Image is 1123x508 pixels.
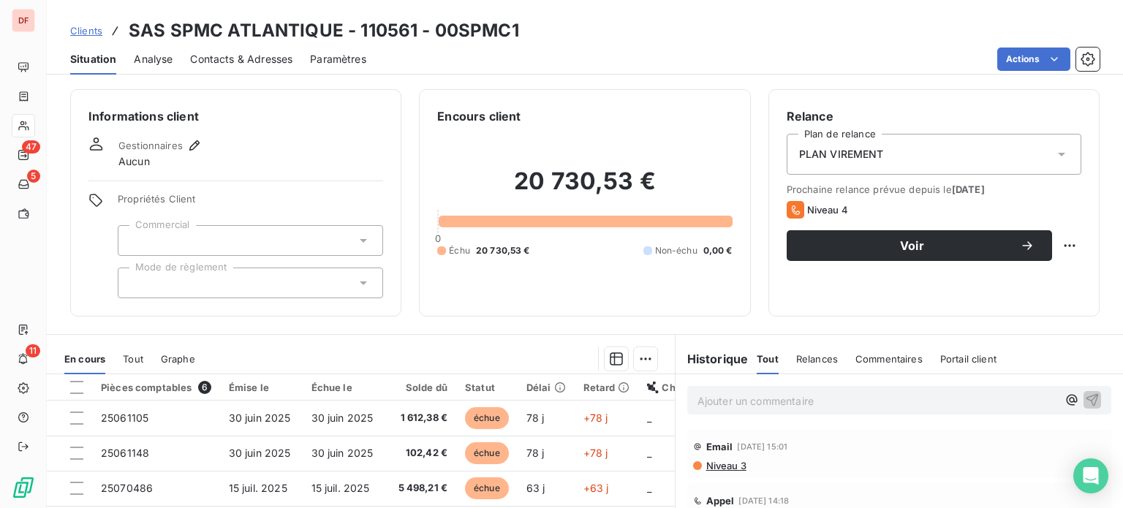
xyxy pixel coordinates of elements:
[583,482,609,494] span: +63 j
[437,167,732,211] h2: 20 730,53 €
[310,52,366,67] span: Paramètres
[676,350,749,368] h6: Historique
[101,412,148,424] span: 25061105
[311,382,377,393] div: Échue le
[655,244,697,257] span: Non-échu
[70,52,116,67] span: Situation
[229,447,291,459] span: 30 juin 2025
[855,353,923,365] span: Commentaires
[796,353,838,365] span: Relances
[88,107,383,125] h6: Informations client
[738,496,789,505] span: [DATE] 14:18
[1073,458,1108,493] div: Open Intercom Messenger
[311,447,374,459] span: 30 juin 2025
[393,481,447,496] span: 5 498,21 €
[952,183,985,195] span: [DATE]
[526,412,545,424] span: 78 j
[437,107,521,125] h6: Encours client
[706,495,735,507] span: Appel
[583,412,608,424] span: +78 j
[465,442,509,464] span: échue
[161,353,195,365] span: Graphe
[526,447,545,459] span: 78 j
[393,446,447,460] span: 102,42 €
[190,52,292,67] span: Contacts & Adresses
[465,407,509,429] span: échue
[129,18,519,44] h3: SAS SPMC ATLANTIQUE - 110561 - 00SPMC1
[118,193,383,213] span: Propriétés Client
[118,154,150,169] span: Aucun
[101,482,153,494] span: 25070486
[27,170,40,183] span: 5
[526,482,545,494] span: 63 j
[26,344,40,357] span: 11
[12,476,35,499] img: Logo LeanPay
[130,234,142,247] input: Ajouter une valeur
[799,147,884,162] span: PLAN VIREMENT
[807,204,848,216] span: Niveau 4
[134,52,173,67] span: Analyse
[435,232,441,244] span: 0
[311,412,374,424] span: 30 juin 2025
[70,23,102,38] a: Clients
[123,353,143,365] span: Tout
[64,353,105,365] span: En cours
[583,447,608,459] span: +78 j
[583,382,630,393] div: Retard
[787,107,1081,125] h6: Relance
[647,382,714,393] div: Chorus Pro
[229,382,294,393] div: Émise le
[198,381,211,394] span: 6
[706,441,733,452] span: Email
[940,353,997,365] span: Portail client
[465,382,509,393] div: Statut
[229,412,291,424] span: 30 juin 2025
[130,276,142,289] input: Ajouter une valeur
[737,442,787,451] span: [DATE] 15:01
[465,477,509,499] span: échue
[787,183,1081,195] span: Prochaine relance prévue depuis le
[526,382,566,393] div: Délai
[22,140,40,153] span: 47
[647,482,651,494] span: _
[804,240,1020,251] span: Voir
[311,482,370,494] span: 15 juil. 2025
[449,244,470,257] span: Échu
[118,140,183,151] span: Gestionnaires
[757,353,779,365] span: Tout
[703,244,733,257] span: 0,00 €
[647,412,651,424] span: _
[393,411,447,425] span: 1 612,38 €
[476,244,530,257] span: 20 730,53 €
[101,381,211,394] div: Pièces comptables
[70,25,102,37] span: Clients
[647,447,651,459] span: _
[787,230,1052,261] button: Voir
[12,9,35,32] div: DF
[705,460,746,471] span: Niveau 3
[101,447,149,459] span: 25061148
[393,382,447,393] div: Solde dû
[229,482,287,494] span: 15 juil. 2025
[997,48,1070,71] button: Actions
